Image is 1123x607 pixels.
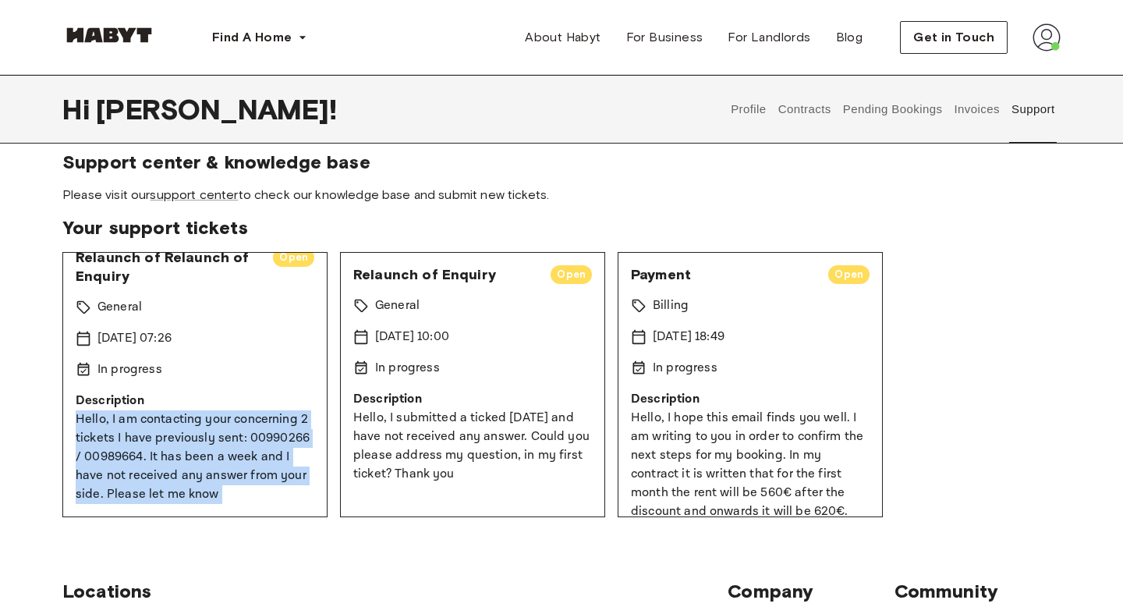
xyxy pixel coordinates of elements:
[653,359,717,378] p: In progress
[62,580,728,603] span: Locations
[952,75,1001,144] button: Invoices
[353,265,538,284] span: Relaunch of Enquiry
[62,93,96,126] span: Hi
[273,250,314,265] span: Open
[96,93,337,126] span: [PERSON_NAME] !
[76,392,314,410] p: Description
[631,265,816,284] span: Payment
[97,329,172,348] p: [DATE] 07:26
[824,22,876,53] a: Blog
[895,580,1061,603] span: Community
[76,248,260,286] span: Relaunch of Relaunch of Enquiry
[375,296,420,315] p: General
[836,28,863,47] span: Blog
[653,296,689,315] p: Billing
[62,27,156,43] img: Habyt
[841,75,944,144] button: Pending Bookings
[1009,75,1057,144] button: Support
[97,360,162,379] p: In progress
[828,267,870,282] span: Open
[631,390,870,409] p: Description
[913,28,994,47] span: Get in Touch
[614,22,716,53] a: For Business
[715,22,823,53] a: For Landlords
[375,359,440,378] p: In progress
[653,328,724,346] p: [DATE] 18:49
[512,22,613,53] a: About Habyt
[375,328,449,346] p: [DATE] 10:00
[776,75,833,144] button: Contracts
[62,216,1061,240] span: Your support tickets
[76,410,314,504] p: Hello, I am contacting your concerning 2 tickets I have previously sent: 00990266 / 00989664. It ...
[1033,23,1061,51] img: avatar
[728,580,894,603] span: Company
[725,75,1061,144] div: user profile tabs
[212,28,292,47] span: Find A Home
[626,28,703,47] span: For Business
[729,75,769,144] button: Profile
[353,390,592,409] p: Description
[62,151,1061,174] span: Support center & knowledge base
[353,409,592,484] p: Hello, I submitted a ticked [DATE] and have not received any answer. Could you please address my ...
[62,186,1061,204] span: Please visit our to check our knowledge base and submit new tickets.
[525,28,600,47] span: About Habyt
[200,22,320,53] button: Find A Home
[900,21,1008,54] button: Get in Touch
[551,267,592,282] span: Open
[97,298,142,317] p: General
[728,28,810,47] span: For Landlords
[150,187,238,202] a: support center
